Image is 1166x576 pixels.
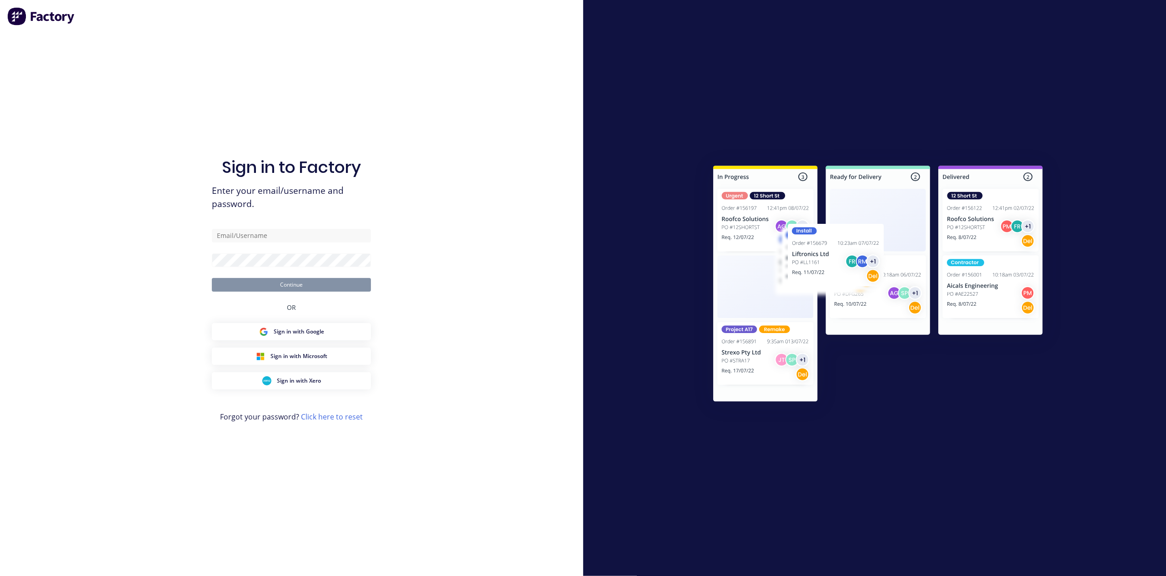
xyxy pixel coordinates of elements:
[212,372,371,389] button: Xero Sign inSign in with Xero
[270,352,327,360] span: Sign in with Microsoft
[256,352,265,361] img: Microsoft Sign in
[259,327,268,336] img: Google Sign in
[212,323,371,340] button: Google Sign inSign in with Google
[693,147,1063,423] img: Sign in
[7,7,75,25] img: Factory
[220,411,363,422] span: Forgot your password?
[301,412,363,422] a: Click here to reset
[212,348,371,365] button: Microsoft Sign inSign in with Microsoft
[262,376,271,385] img: Xero Sign in
[274,328,324,336] span: Sign in with Google
[222,157,361,177] h1: Sign in to Factory
[212,184,371,211] span: Enter your email/username and password.
[212,278,371,292] button: Continue
[212,229,371,243] input: Email/Username
[277,377,321,385] span: Sign in with Xero
[287,292,296,323] div: OR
